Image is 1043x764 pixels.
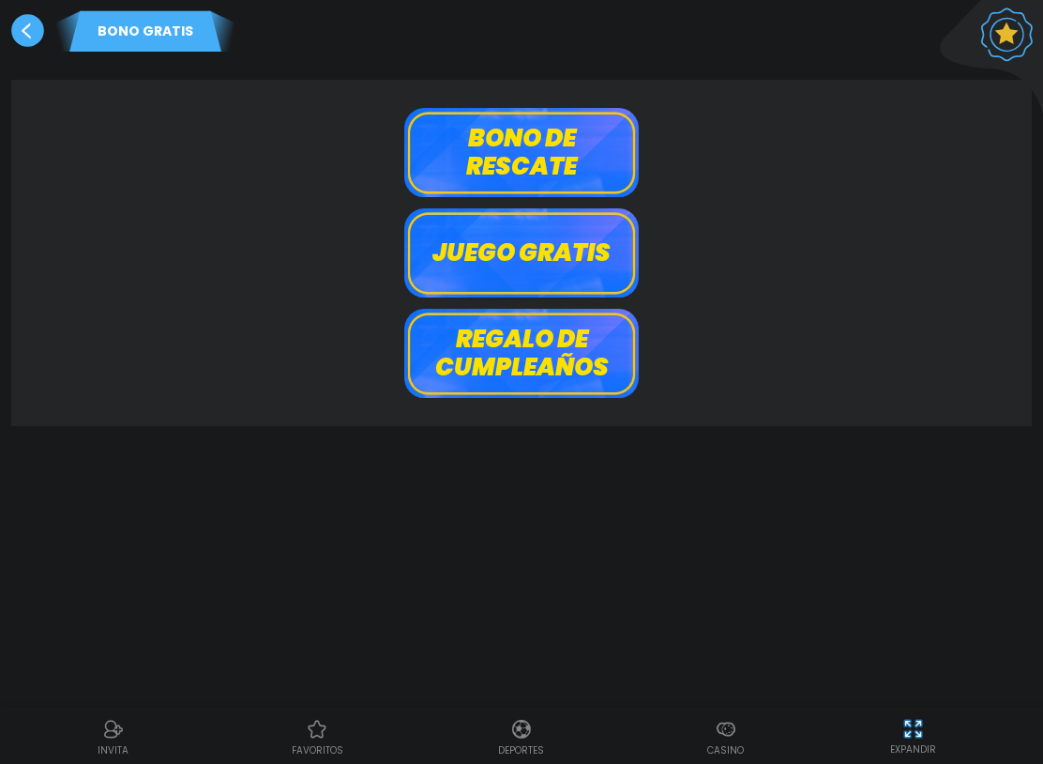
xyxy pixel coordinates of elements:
[624,715,828,757] a: CasinoCasinoCasino
[419,715,624,757] a: DeportesDeportesDeportes
[292,743,343,757] p: favoritos
[890,742,936,756] p: EXPANDIR
[498,743,544,757] p: Deportes
[11,715,216,757] a: ReferralReferralINVITA
[98,743,128,757] p: INVITA
[901,717,925,741] img: hide
[216,715,420,757] a: Casino FavoritosCasino Favoritosfavoritos
[102,718,125,741] img: Referral
[306,718,328,741] img: Casino Favoritos
[404,108,639,197] button: Bono de rescate
[404,309,639,398] button: Regalo de cumpleaños
[404,208,639,298] button: Juego gratis
[707,743,744,757] p: Casino
[510,718,533,741] img: Deportes
[715,718,737,741] img: Casino
[47,21,244,40] p: BONO GRATIS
